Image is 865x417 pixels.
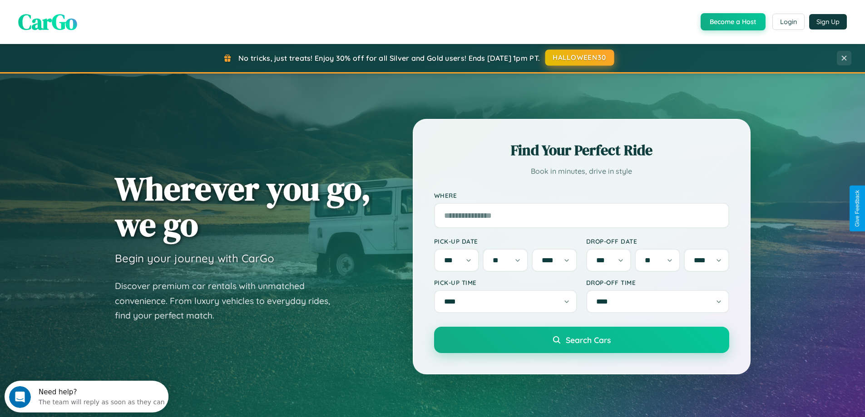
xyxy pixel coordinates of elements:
[434,165,729,178] p: Book in minutes, drive in style
[809,14,847,29] button: Sign Up
[854,190,860,227] div: Give Feedback
[18,7,77,37] span: CarGo
[115,251,274,265] h3: Begin your journey with CarGo
[434,237,577,245] label: Pick-up Date
[115,279,342,323] p: Discover premium car rentals with unmatched convenience. From luxury vehicles to everyday rides, ...
[5,381,168,412] iframe: Intercom live chat discovery launcher
[238,54,540,63] span: No tricks, just treats! Enjoy 30% off for all Silver and Gold users! Ends [DATE] 1pm PT.
[586,279,729,286] label: Drop-off Time
[701,13,766,30] button: Become a Host
[9,386,31,408] iframe: Intercom live chat
[434,191,729,199] label: Where
[4,4,169,29] div: Open Intercom Messenger
[586,237,729,245] label: Drop-off Date
[434,279,577,286] label: Pick-up Time
[34,15,160,25] div: The team will reply as soon as they can
[434,327,729,353] button: Search Cars
[772,14,805,30] button: Login
[434,140,729,160] h2: Find Your Perfect Ride
[566,335,611,345] span: Search Cars
[115,171,371,242] h1: Wherever you go, we go
[545,49,614,66] button: HALLOWEEN30
[34,8,160,15] div: Need help?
